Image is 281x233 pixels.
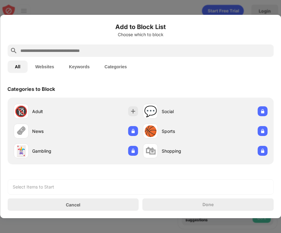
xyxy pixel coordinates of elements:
[97,61,134,73] button: Categories
[144,125,157,138] div: 🏀
[28,61,62,73] button: Websites
[32,108,76,115] div: Adult
[62,61,97,73] button: Keywords
[162,108,205,115] div: Social
[145,145,156,157] div: 🛍
[7,61,28,73] button: All
[7,86,55,92] div: Categories to Block
[16,125,26,138] div: 🗞
[66,202,80,207] div: Cancel
[10,47,17,54] img: search.svg
[7,32,274,37] div: Choose which to block
[162,128,205,134] div: Sports
[7,22,274,32] h6: Add to Block List
[162,148,205,154] div: Shopping
[15,145,28,157] div: 🃏
[32,148,76,154] div: Gambling
[13,184,54,190] div: Select Items to Start
[32,128,76,134] div: News
[15,105,28,118] div: 🔞
[144,105,157,118] div: 💬
[202,202,214,207] div: Done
